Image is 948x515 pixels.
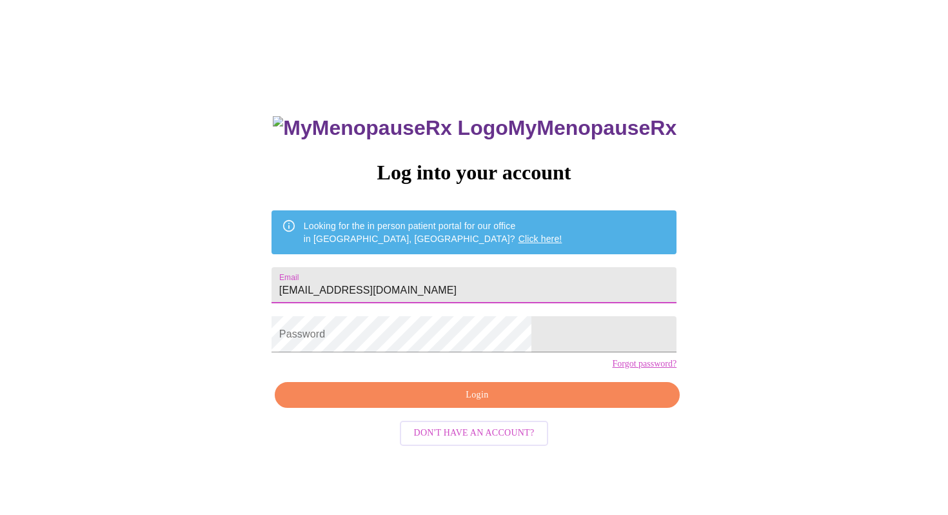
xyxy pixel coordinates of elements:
[397,427,552,438] a: Don't have an account?
[518,234,562,244] a: Click here!
[612,359,676,369] a: Forgot password?
[304,214,562,250] div: Looking for the in person patient portal for our office in [GEOGRAPHIC_DATA], [GEOGRAPHIC_DATA]?
[290,387,665,403] span: Login
[272,161,676,185] h3: Log into your account
[400,421,549,446] button: Don't have an account?
[273,116,676,140] h3: MyMenopauseRx
[273,116,508,140] img: MyMenopauseRx Logo
[275,382,680,409] button: Login
[414,425,535,441] span: Don't have an account?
